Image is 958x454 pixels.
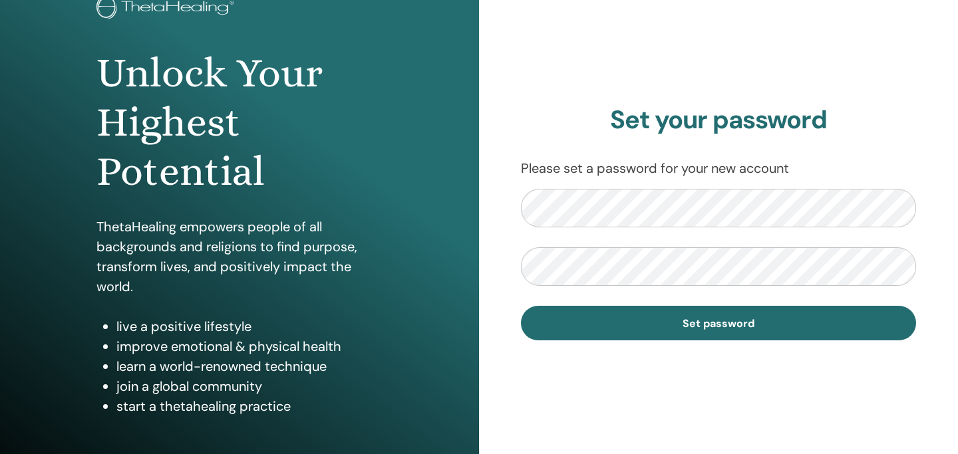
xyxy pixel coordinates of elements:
li: live a positive lifestyle [116,316,383,336]
button: Set password [521,306,916,340]
li: join a global community [116,376,383,396]
li: learn a world-renowned technique [116,356,383,376]
li: start a thetahealing practice [116,396,383,416]
p: Please set a password for your new account [521,158,916,178]
span: Set password [683,316,754,330]
li: improve emotional & physical health [116,336,383,356]
h2: Set your password [521,105,916,136]
p: ThetaHealing empowers people of all backgrounds and religions to find purpose, transform lives, a... [96,217,383,296]
h1: Unlock Your Highest Potential [96,49,383,197]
